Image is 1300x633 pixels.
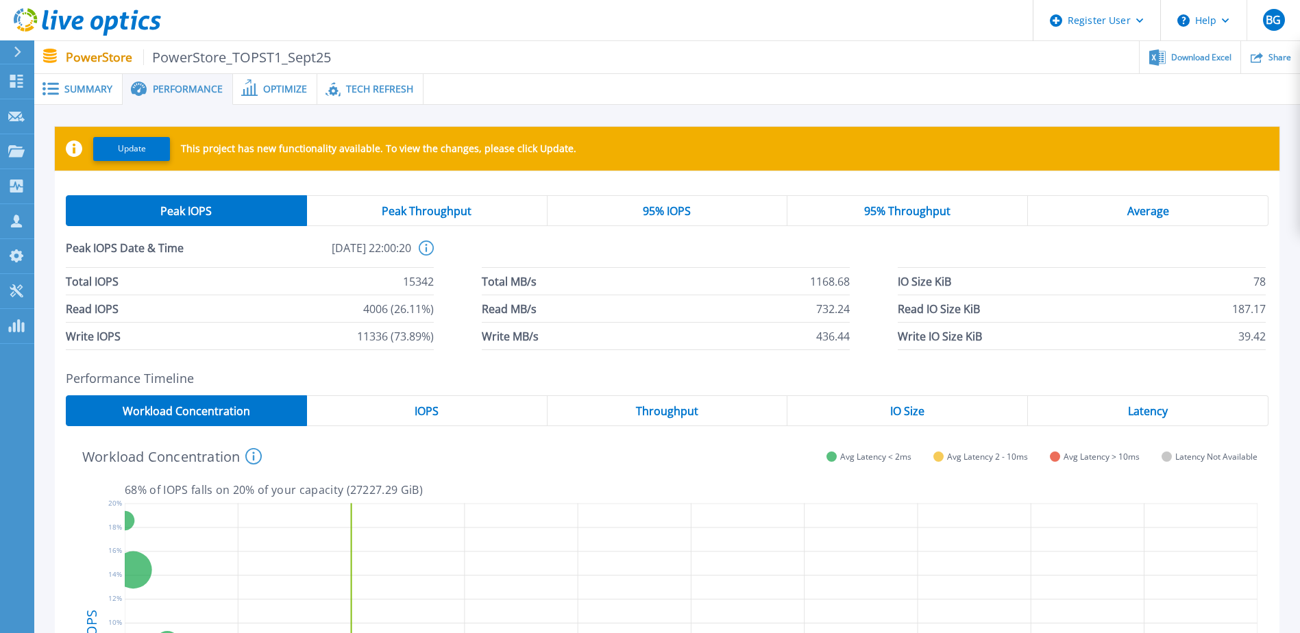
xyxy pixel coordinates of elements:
[864,206,951,216] span: 95% Throughput
[1266,14,1281,25] span: BG
[947,451,1028,462] span: Avg Latency 2 - 10ms
[482,268,537,295] span: Total MB/s
[1175,451,1258,462] span: Latency Not Available
[66,240,238,267] span: Peak IOPS Date & Time
[816,295,850,322] span: 732.24
[898,268,951,295] span: IO Size KiB
[66,49,332,65] p: PowerStore
[123,406,250,417] span: Workload Concentration
[108,521,122,531] text: 18%
[108,545,122,555] text: 16%
[125,484,1258,496] p: 68 % of IOPS falls on 20 % of your capacity ( 27227.29 GiB )
[363,295,434,322] span: 4006 (26.11%)
[898,323,982,349] span: Write IO Size KiB
[810,268,850,295] span: 1168.68
[357,323,434,349] span: 11336 (73.89%)
[346,84,413,94] span: Tech Refresh
[82,448,262,464] h4: Workload Concentration
[898,295,980,322] span: Read IO Size KiB
[1128,406,1168,417] span: Latency
[153,84,223,94] span: Performance
[143,49,332,65] span: PowerStore_TOPST1_Sept25
[108,569,122,579] text: 14%
[1064,451,1140,462] span: Avg Latency > 10ms
[382,206,471,216] span: Peak Throughput
[1238,323,1266,349] span: 39.42
[66,371,1268,386] h2: Performance Timeline
[643,206,691,216] span: 95% IOPS
[238,240,411,267] span: [DATE] 22:00:20
[181,143,576,154] p: This project has new functionality available. To view the changes, please click Update.
[66,323,121,349] span: Write IOPS
[160,206,212,216] span: Peak IOPS
[890,406,924,417] span: IO Size
[66,268,119,295] span: Total IOPS
[1171,53,1231,62] span: Download Excel
[93,137,170,161] button: Update
[64,84,112,94] span: Summary
[1253,268,1266,295] span: 78
[816,323,850,349] span: 436.44
[1232,295,1266,322] span: 187.17
[403,268,434,295] span: 15342
[415,406,439,417] span: IOPS
[263,84,307,94] span: Optimize
[482,295,537,322] span: Read MB/s
[636,406,698,417] span: Throughput
[482,323,539,349] span: Write MB/s
[66,295,119,322] span: Read IOPS
[1268,53,1291,62] span: Share
[108,497,122,507] text: 20%
[840,451,911,462] span: Avg Latency < 2ms
[1127,206,1169,216] span: Average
